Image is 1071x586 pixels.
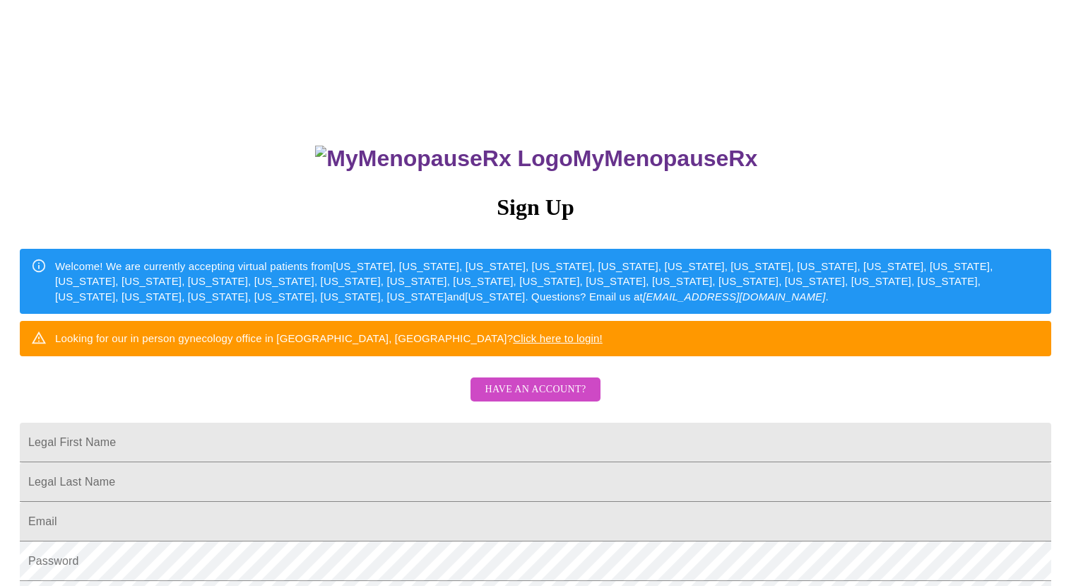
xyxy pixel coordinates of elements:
[643,291,826,303] em: [EMAIL_ADDRESS][DOMAIN_NAME]
[315,146,572,172] img: MyMenopauseRx Logo
[20,194,1051,221] h3: Sign Up
[513,332,603,344] a: Click here to login!
[55,325,603,351] div: Looking for our in person gynecology office in [GEOGRAPHIC_DATA], [GEOGRAPHIC_DATA]?
[55,253,1040,310] div: Welcome! We are currently accepting virtual patients from [US_STATE], [US_STATE], [US_STATE], [US...
[471,377,600,402] button: Have an account?
[22,146,1052,172] h3: MyMenopauseRx
[467,392,603,404] a: Have an account?
[485,381,586,399] span: Have an account?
